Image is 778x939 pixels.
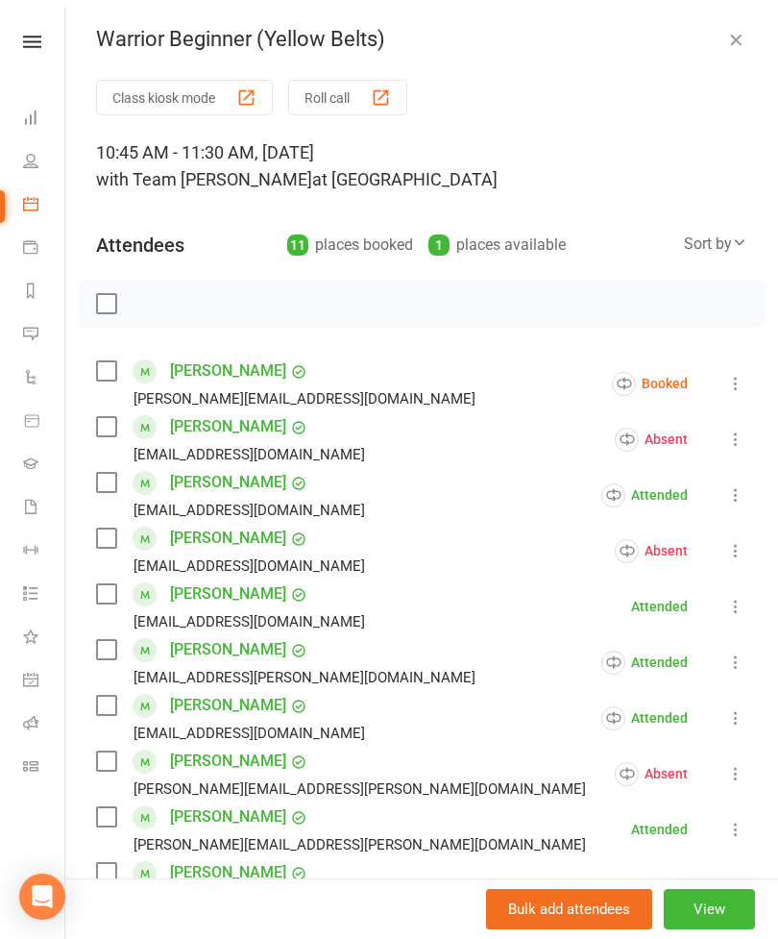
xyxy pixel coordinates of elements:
[664,889,755,929] button: View
[287,232,413,259] div: places booked
[170,802,286,832] a: [PERSON_NAME]
[23,271,66,314] a: Reports
[23,228,66,271] a: Payments
[65,27,778,52] div: Warrior Beginner (Yellow Belts)
[428,235,450,256] div: 1
[23,141,66,185] a: People
[23,617,66,660] a: What's New
[601,651,688,675] div: Attended
[170,467,286,498] a: [PERSON_NAME]
[23,98,66,141] a: Dashboard
[631,823,688,836] div: Attended
[287,235,308,256] div: 11
[134,832,586,857] div: [PERSON_NAME][EMAIL_ADDRESS][PERSON_NAME][DOMAIN_NAME]
[96,139,747,193] div: 10:45 AM - 11:30 AM, [DATE]
[170,523,286,554] a: [PERSON_NAME]
[601,706,688,730] div: Attended
[96,169,312,189] span: with Team [PERSON_NAME]
[96,232,184,259] div: Attendees
[134,721,365,746] div: [EMAIL_ADDRESS][DOMAIN_NAME]
[170,857,286,888] a: [PERSON_NAME]
[170,746,286,777] a: [PERSON_NAME]
[23,185,66,228] a: Calendar
[615,762,688,786] div: Absent
[23,747,66,790] a: Class kiosk mode
[134,498,365,523] div: [EMAIL_ADDRESS][DOMAIN_NAME]
[486,889,652,929] button: Bulk add attendees
[615,428,688,452] div: Absent
[134,777,586,802] div: [PERSON_NAME][EMAIL_ADDRESS][PERSON_NAME][DOMAIN_NAME]
[23,401,66,444] a: Product Sales
[312,169,498,189] span: at [GEOGRAPHIC_DATA]
[684,232,747,257] div: Sort by
[615,539,688,563] div: Absent
[23,704,66,747] a: Roll call kiosk mode
[170,690,286,721] a: [PERSON_NAME]
[134,665,475,690] div: [EMAIL_ADDRESS][PERSON_NAME][DOMAIN_NAME]
[288,80,407,115] button: Roll call
[134,609,365,634] div: [EMAIL_ADDRESS][DOMAIN_NAME]
[134,386,475,411] div: [PERSON_NAME][EMAIL_ADDRESS][DOMAIN_NAME]
[170,579,286,609] a: [PERSON_NAME]
[612,372,688,396] div: Booked
[134,554,365,579] div: [EMAIL_ADDRESS][DOMAIN_NAME]
[428,232,566,259] div: places available
[631,600,688,613] div: Attended
[170,411,286,442] a: [PERSON_NAME]
[134,442,365,467] div: [EMAIL_ADDRESS][DOMAIN_NAME]
[23,660,66,704] a: General attendance kiosk mode
[96,80,273,115] button: Class kiosk mode
[19,874,65,920] div: Open Intercom Messenger
[170,356,286,386] a: [PERSON_NAME]
[170,634,286,665] a: [PERSON_NAME]
[601,483,688,507] div: Attended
